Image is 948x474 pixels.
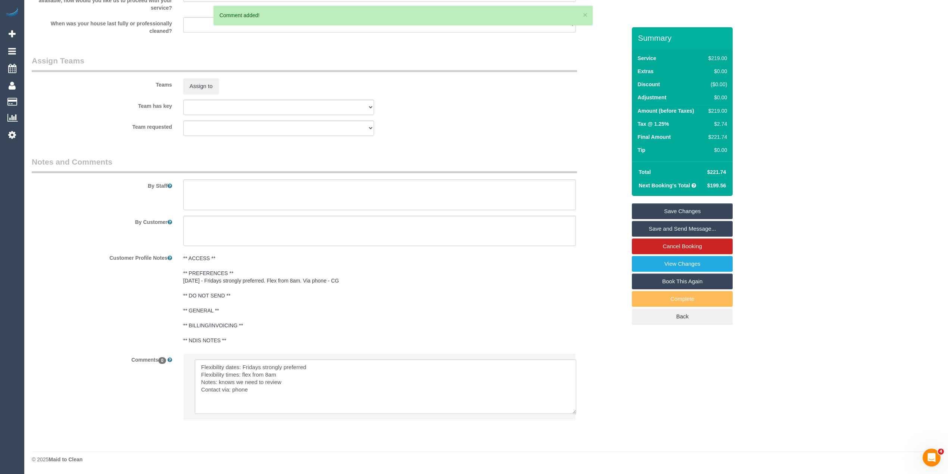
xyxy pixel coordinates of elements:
a: Back [632,309,733,324]
div: $219.00 [705,107,727,115]
span: 0 [158,357,166,364]
span: $221.74 [707,169,726,175]
button: × [583,11,587,19]
legend: Assign Teams [32,55,577,72]
button: Assign to [183,78,219,94]
label: When was your house last fully or professionally cleaned? [26,17,178,35]
a: Save Changes [632,203,733,219]
label: Tip [637,146,645,154]
div: © 2025 [32,456,941,463]
label: By Staff [26,180,178,190]
label: Service [637,54,656,62]
label: Extras [637,68,654,75]
a: Save and Send Message... [632,221,733,237]
label: Team requested [26,121,178,131]
div: $221.74 [705,133,727,141]
div: $2.74 [705,120,727,128]
strong: Maid to Clean [49,456,82,462]
strong: Next Booking's Total [639,183,690,188]
pre: ** ACCESS ** ** PREFERENCES ** [DATE] - Fridays strongly preferred. Flex from 8am. Via phone - CG... [183,255,576,344]
a: Book This Again [632,274,733,289]
h3: Summary [638,34,729,42]
label: By Customer [26,216,178,226]
label: Amount (before Taxes) [637,107,694,115]
iframe: Intercom live chat [923,449,941,467]
label: Team has key [26,100,178,110]
div: $219.00 [705,54,727,62]
a: View Changes [632,256,733,272]
strong: Total [639,169,651,175]
label: Comments [26,353,178,364]
label: Discount [637,81,660,88]
div: $0.00 [705,94,727,101]
div: ($0.00) [705,81,727,88]
label: Tax @ 1.25% [637,120,669,128]
label: Final Amount [637,133,671,141]
span: 4 [938,449,944,455]
div: $0.00 [705,68,727,75]
legend: Notes and Comments [32,156,577,173]
div: $0.00 [705,146,727,154]
label: Customer Profile Notes [26,252,178,262]
label: Adjustment [637,94,666,101]
span: $199.56 [707,183,726,188]
label: Teams [26,78,178,88]
div: Comment added! [219,12,587,19]
a: Cancel Booking [632,238,733,254]
img: Automaid Logo [4,7,19,18]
